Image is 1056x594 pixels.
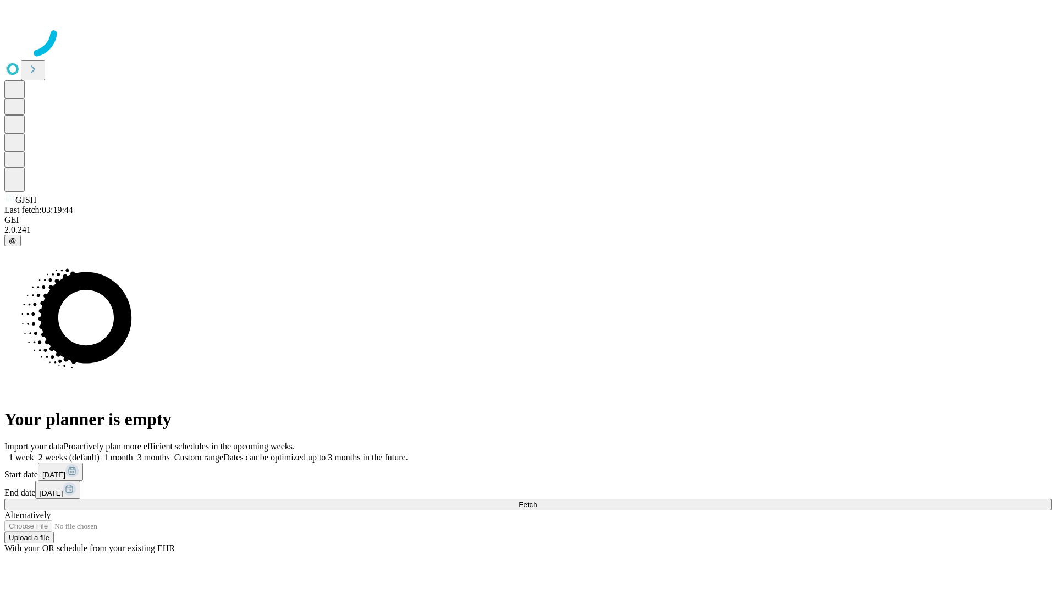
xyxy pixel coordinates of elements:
[42,471,65,479] span: [DATE]
[4,235,21,246] button: @
[223,453,408,462] span: Dates can be optimized up to 3 months in the future.
[38,463,83,481] button: [DATE]
[40,489,63,497] span: [DATE]
[9,453,34,462] span: 1 week
[174,453,223,462] span: Custom range
[104,453,133,462] span: 1 month
[4,543,175,553] span: With your OR schedule from your existing EHR
[4,510,51,520] span: Alternatively
[137,453,170,462] span: 3 months
[4,532,54,543] button: Upload a file
[4,409,1052,430] h1: Your planner is empty
[35,481,80,499] button: [DATE]
[4,463,1052,481] div: Start date
[4,499,1052,510] button: Fetch
[4,442,64,451] span: Import your data
[4,481,1052,499] div: End date
[4,225,1052,235] div: 2.0.241
[4,215,1052,225] div: GEI
[38,453,100,462] span: 2 weeks (default)
[15,195,36,205] span: GJSH
[519,501,537,509] span: Fetch
[4,205,73,215] span: Last fetch: 03:19:44
[64,442,295,451] span: Proactively plan more efficient schedules in the upcoming weeks.
[9,237,16,245] span: @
